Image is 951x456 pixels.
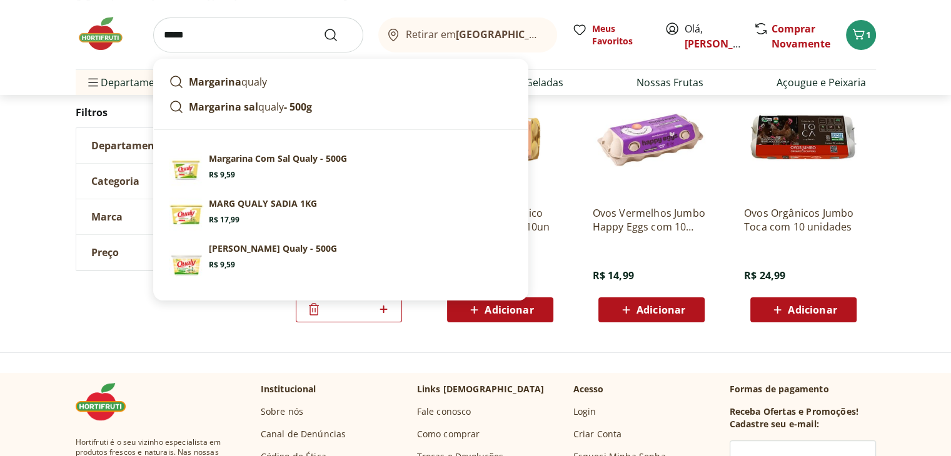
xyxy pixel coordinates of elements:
button: Departamento [76,128,264,163]
span: R$ 9,59 [209,260,235,270]
button: Categoria [76,164,264,199]
button: Retirar em[GEOGRAPHIC_DATA]/[GEOGRAPHIC_DATA] [378,17,557,52]
span: Adicionar [788,305,837,315]
button: Adicionar [750,297,857,322]
a: Principal[PERSON_NAME] Qualy - 500GR$ 9,59 [164,237,518,282]
img: Hortifruti [76,15,138,52]
span: Adicionar [637,305,685,315]
a: Criar Conta [573,428,622,440]
button: Menu [86,67,101,97]
button: Submit Search [323,27,353,42]
a: Login [573,405,596,418]
span: Preço [91,246,119,259]
a: Margarina salqualy- 500g [164,94,518,119]
p: [PERSON_NAME] Qualy - 500G [209,242,337,255]
img: Ovos Vermelhos Jumbo Happy Eggs com 10 Unidades [592,77,711,196]
span: Meus Favoritos [592,22,650,47]
a: Comprar Novamente [772,22,830,51]
strong: Margarina [189,75,241,89]
span: R$ 17,99 [209,215,239,225]
p: Acesso [573,383,604,395]
a: Nossas Frutas [637,75,703,90]
a: Meus Favoritos [572,22,650,47]
p: MARG QUALY SADIA 1KG [209,197,317,210]
a: Como comprar [417,428,480,440]
p: qualy [189,99,312,114]
span: Categoria [91,175,139,187]
span: Retirar em [406,29,544,40]
b: [GEOGRAPHIC_DATA]/[GEOGRAPHIC_DATA] [456,27,667,41]
span: Departamento [91,139,165,152]
h3: Cadastre seu e-mail: [730,418,819,430]
input: search [153,17,363,52]
span: R$ 14,99 [592,269,633,282]
span: Departamentos [86,67,176,97]
h2: Filtros [76,100,264,125]
a: [PERSON_NAME] [685,37,766,51]
a: Ovos Vermelhos Jumbo Happy Eggs com 10 Unidades [592,206,711,234]
button: Carrinho [846,20,876,50]
a: Ovos Orgânicos Jumbo Toca com 10 unidades [744,206,863,234]
span: R$ 9,59 [209,170,235,180]
a: Açougue e Peixaria [777,75,866,90]
p: Margarina Com Sal Qualy - 500G [209,152,347,165]
button: Adicionar [447,297,553,322]
span: R$ 24,99 [744,269,785,282]
span: Olá, [685,21,740,51]
p: Formas de pagamento [730,383,876,395]
a: Sobre nós [261,405,303,418]
a: MARG QUALY SADIA 1KGR$ 17,99 [164,192,518,237]
a: Fale conosco [417,405,471,418]
a: Canal de Denúncias [261,428,346,440]
img: Hortifruti [76,383,138,420]
a: Margarinaqualy [164,69,518,94]
p: Institucional [261,383,316,395]
span: Marca [91,211,123,223]
h3: Receba Ofertas e Promoções! [730,405,858,418]
strong: - 500g [284,100,312,114]
p: qualy [189,74,267,89]
button: Preço [76,235,264,270]
button: Marca [76,199,264,234]
span: 1 [866,29,871,41]
img: Ovos Orgânicos Jumbo Toca com 10 unidades [744,77,863,196]
p: Links [DEMOGRAPHIC_DATA] [417,383,545,395]
span: Adicionar [485,305,533,315]
button: Adicionar [598,297,705,322]
img: Principal [169,242,204,277]
a: Margarina Com Sal Qualy - 500GR$ 9,59 [164,147,518,192]
strong: Margarina sal [189,100,258,114]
